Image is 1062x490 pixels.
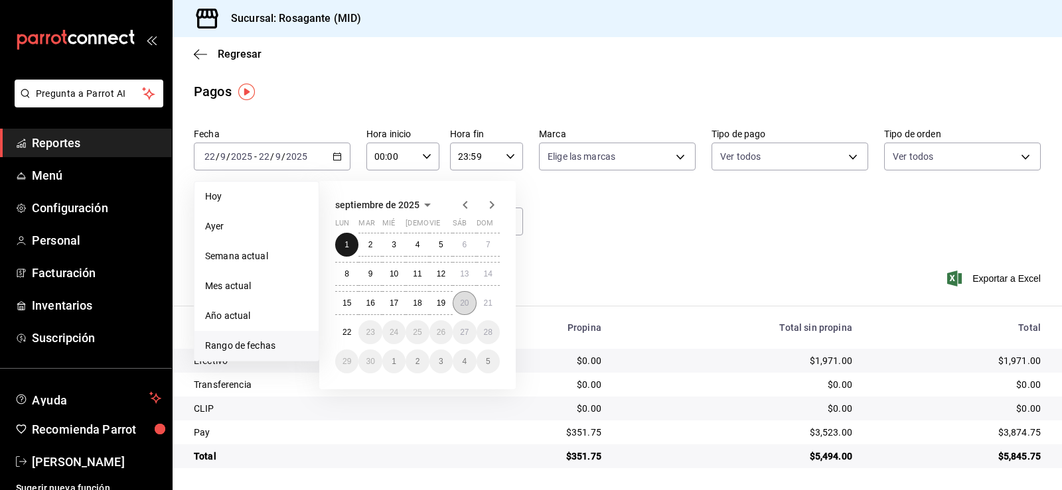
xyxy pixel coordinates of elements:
[335,291,358,315] button: 15 de septiembre de 2025
[220,11,361,27] h3: Sucursal: Rosagante (MID)
[406,320,429,344] button: 25 de septiembre de 2025
[484,298,493,308] abbr: 21 de septiembre de 2025
[453,291,476,315] button: 20 de septiembre de 2025
[453,349,476,373] button: 4 de octubre de 2025
[281,151,285,162] span: /
[429,291,453,315] button: 19 de septiembre de 2025
[382,219,395,233] abbr: miércoles
[368,240,373,249] abbr: 2 de septiembre de 2025
[477,233,500,257] button: 7 de septiembre de 2025
[623,322,852,333] div: Total sin propina
[429,219,440,233] abbr: viernes
[335,349,358,373] button: 29 de septiembre de 2025
[406,219,484,233] abbr: jueves
[416,240,420,249] abbr: 4 de septiembre de 2025
[884,129,1041,139] label: Tipo de orden
[205,309,308,323] span: Año actual
[358,349,382,373] button: 30 de septiembre de 2025
[270,151,274,162] span: /
[477,262,500,286] button: 14 de septiembre de 2025
[873,378,1041,391] div: $0.00
[439,357,443,366] abbr: 3 de octubre de 2025
[32,231,161,249] span: Personal
[32,296,161,314] span: Inventarios
[258,151,270,162] input: --
[712,129,868,139] label: Tipo de pago
[453,320,476,344] button: 27 de septiembre de 2025
[194,450,451,463] div: Total
[368,269,373,278] abbr: 9 de septiembre de 2025
[486,357,491,366] abbr: 5 de octubre de 2025
[873,426,1041,439] div: $3,874.75
[32,166,161,184] span: Menú
[194,378,451,391] div: Transferencia
[9,96,163,110] a: Pregunta a Parrot AI
[416,357,420,366] abbr: 2 de octubre de 2025
[366,129,439,139] label: Hora inicio
[413,269,421,278] abbr: 11 de septiembre de 2025
[539,129,696,139] label: Marca
[413,328,421,337] abbr: 25 de septiembre de 2025
[413,298,421,308] abbr: 18 de septiembre de 2025
[32,390,144,406] span: Ayuda
[623,378,852,391] div: $0.00
[460,269,469,278] abbr: 13 de septiembre de 2025
[205,190,308,204] span: Hoy
[472,402,601,415] div: $0.00
[429,349,453,373] button: 3 de octubre de 2025
[382,233,406,257] button: 3 de septiembre de 2025
[873,402,1041,415] div: $0.00
[220,151,226,162] input: --
[548,150,615,163] span: Elige las marcas
[462,240,467,249] abbr: 6 de septiembre de 2025
[484,328,493,337] abbr: 28 de septiembre de 2025
[382,291,406,315] button: 17 de septiembre de 2025
[472,426,601,439] div: $351.75
[205,339,308,353] span: Rango de fechas
[238,84,255,100] img: Tooltip marker
[429,233,453,257] button: 5 de septiembre de 2025
[477,349,500,373] button: 5 de octubre de 2025
[366,357,374,366] abbr: 30 de septiembre de 2025
[623,426,852,439] div: $3,523.00
[32,134,161,152] span: Reportes
[429,262,453,286] button: 12 de septiembre de 2025
[344,269,349,278] abbr: 8 de septiembre de 2025
[429,320,453,344] button: 26 de septiembre de 2025
[15,80,163,107] button: Pregunta a Parrot AI
[358,291,382,315] button: 16 de septiembre de 2025
[484,269,493,278] abbr: 14 de septiembre de 2025
[32,264,161,282] span: Facturación
[623,354,852,367] div: $1,971.00
[205,279,308,293] span: Mes actual
[194,82,232,101] div: Pagos
[205,219,308,233] span: Ayer
[382,349,406,373] button: 1 de octubre de 2025
[453,233,476,257] button: 6 de septiembre de 2025
[358,320,382,344] button: 23 de septiembre de 2025
[453,219,467,233] abbr: sábado
[382,320,406,344] button: 24 de septiembre de 2025
[218,48,262,60] span: Regresar
[254,151,257,162] span: -
[477,320,500,344] button: 28 de septiembre de 2025
[720,150,761,163] span: Ver todos
[230,151,253,162] input: ----
[194,48,262,60] button: Regresar
[335,200,419,210] span: septiembre de 2025
[623,402,852,415] div: $0.00
[32,420,161,438] span: Recomienda Parrot
[194,426,451,439] div: Pay
[460,298,469,308] abbr: 20 de septiembre de 2025
[342,357,351,366] abbr: 29 de septiembre de 2025
[382,262,406,286] button: 10 de septiembre de 2025
[623,450,852,463] div: $5,494.00
[460,328,469,337] abbr: 27 de septiembre de 2025
[406,262,429,286] button: 11 de septiembre de 2025
[406,233,429,257] button: 4 de septiembre de 2025
[344,240,349,249] abbr: 1 de septiembre de 2025
[437,269,445,278] abbr: 12 de septiembre de 2025
[950,271,1041,286] span: Exportar a Excel
[275,151,281,162] input: --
